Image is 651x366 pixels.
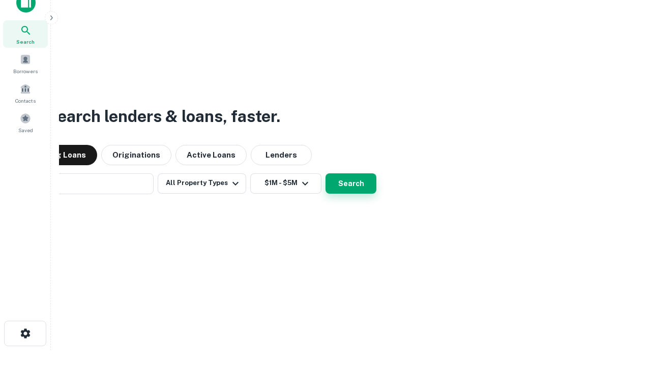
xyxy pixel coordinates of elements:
[3,109,48,136] a: Saved
[325,173,376,194] button: Search
[3,50,48,77] a: Borrowers
[175,145,247,165] button: Active Loans
[251,145,312,165] button: Lenders
[3,20,48,48] a: Search
[101,145,171,165] button: Originations
[16,38,35,46] span: Search
[250,173,321,194] button: $1M - $5M
[46,104,280,129] h3: Search lenders & loans, faster.
[158,173,246,194] button: All Property Types
[15,97,36,105] span: Contacts
[13,67,38,75] span: Borrowers
[600,285,651,333] iframe: Chat Widget
[18,126,33,134] span: Saved
[3,79,48,107] a: Contacts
